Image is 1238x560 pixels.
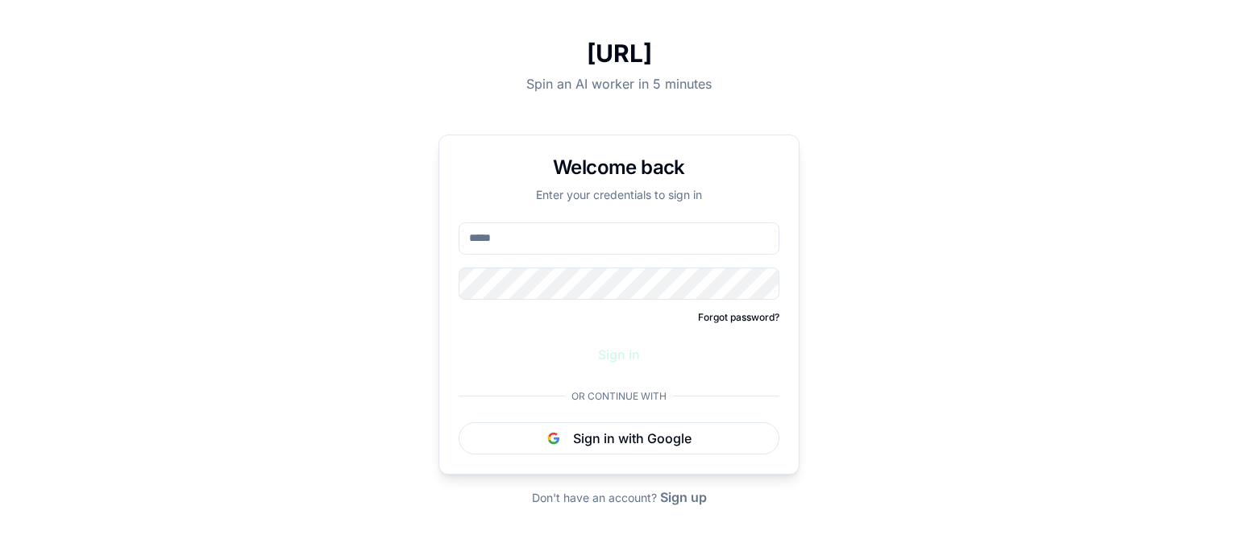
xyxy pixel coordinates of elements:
h1: Welcome back [459,155,779,180]
button: Sign in with Google [459,422,779,454]
div: Don't have an account? [532,487,707,507]
p: Enter your credentials to sign in [459,187,779,203]
button: Forgot password? [698,311,779,324]
h1: [URL] [438,39,800,68]
span: Or continue with [565,390,673,403]
p: Spin an AI worker in 5 minutes [438,74,800,93]
button: Sign up [660,487,707,507]
button: Sign in [459,338,779,371]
